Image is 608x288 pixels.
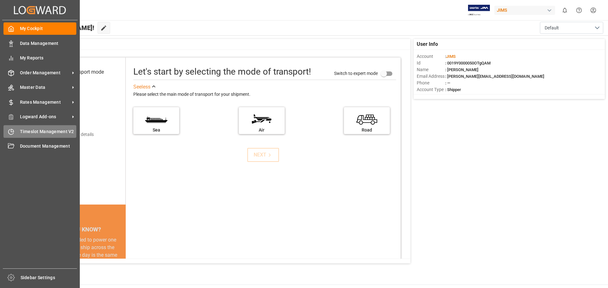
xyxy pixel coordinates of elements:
a: My Cockpit [3,22,76,35]
span: Order Management [20,70,70,76]
span: Logward Add-ons [20,113,70,120]
span: Sidebar Settings [21,274,77,281]
img: Exertis%20JAM%20-%20Email%20Logo.jpg_1722504956.jpg [468,5,490,16]
div: NEXT [254,151,273,159]
div: Let's start by selecting the mode of transport! [133,65,311,78]
span: Rates Management [20,99,70,106]
span: Data Management [20,40,77,47]
span: : [PERSON_NAME][EMAIL_ADDRESS][DOMAIN_NAME] [445,74,544,79]
span: JIMS [446,54,456,59]
button: open menu [540,22,603,34]
span: Master Data [20,84,70,91]
span: Phone [417,80,445,86]
div: The energy needed to power one large container ship across the ocean in a single day is the same ... [42,236,118,282]
span: : — [445,81,450,85]
a: Data Management [3,37,76,49]
span: : Shipper [445,87,461,92]
span: My Reports [20,55,77,61]
div: Please select the main mode of transport for your shipment. [133,91,396,98]
span: Document Management [20,143,77,150]
a: Timeslot Management V2 [3,125,76,138]
span: My Cockpit [20,25,77,32]
div: JIMS [494,6,555,15]
button: show 0 new notifications [558,3,572,17]
span: Hello [PERSON_NAME]! [26,22,94,34]
span: Id [417,60,445,66]
div: DID YOU KNOW? [34,223,126,236]
span: User Info [417,40,438,48]
a: Document Management [3,140,76,152]
span: : [445,54,456,59]
span: Account Type [417,86,445,93]
button: NEXT [247,148,279,162]
span: Name [417,66,445,73]
span: : [PERSON_NAME] [445,67,478,72]
span: Switch to expert mode [334,70,378,76]
div: See less [133,83,150,91]
div: Air [242,127,282,133]
span: Timeslot Management V2 [20,128,77,135]
button: Help Center [572,3,586,17]
div: Road [347,127,387,133]
span: Email Address [417,73,445,80]
span: Account [417,53,445,60]
div: Sea [136,127,176,133]
span: : 0019Y0000050OTgQAM [445,61,491,65]
span: Default [545,25,559,31]
button: JIMS [494,4,558,16]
